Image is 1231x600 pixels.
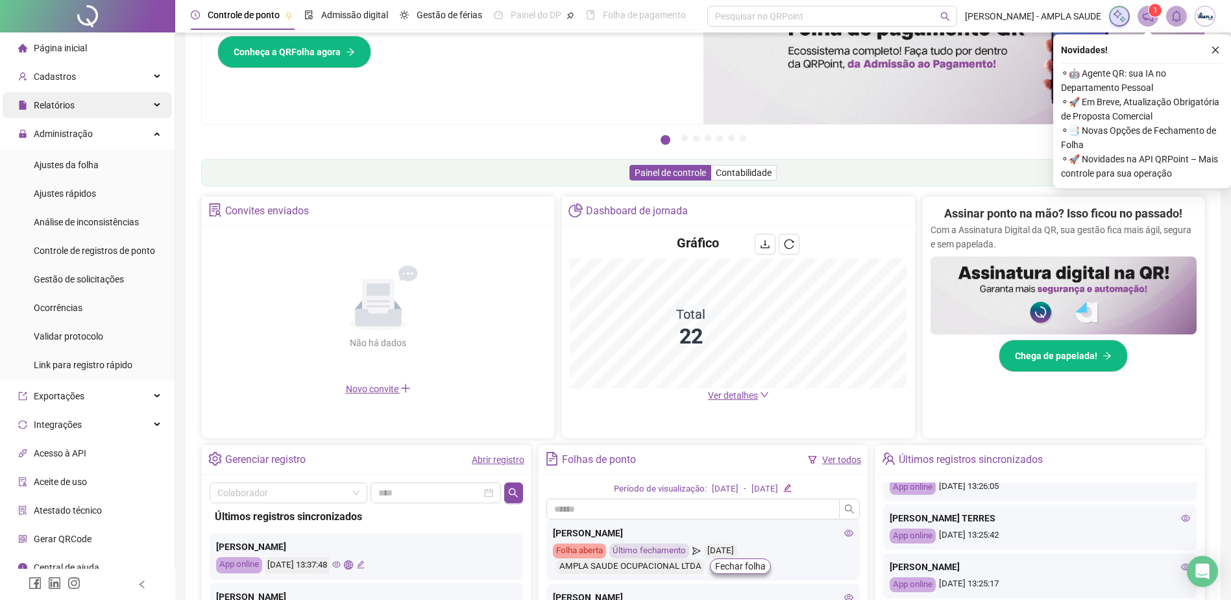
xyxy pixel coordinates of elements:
span: Integrações [34,419,82,430]
span: arrow-right [1103,351,1112,360]
span: Administração [34,129,93,139]
span: plus [400,383,411,394]
button: Conheça a QRFolha agora [217,36,371,68]
span: Painel do DP [511,10,561,20]
div: Folhas de ponto [562,449,636,471]
div: - [744,482,746,496]
span: edit [783,484,792,492]
span: Central de ajuda [34,562,99,573]
span: arrow-right [346,47,355,56]
span: eye [1181,514,1190,523]
div: Gerenciar registro [225,449,306,471]
span: instagram [67,577,80,590]
button: 1 [661,135,670,145]
span: Fechar folha [715,559,766,573]
div: App online [890,577,936,592]
span: Cadastros [34,71,76,82]
span: ⚬ 🚀 Em Breve, Atualização Obrigatória de Proposta Comercial [1061,95,1223,123]
div: [PERSON_NAME] TERRES [890,511,1190,525]
span: send [692,544,701,558]
span: info-circle [18,563,27,572]
span: team [882,452,896,466]
div: [PERSON_NAME] [890,560,1190,574]
span: file-done [304,10,313,19]
div: Últimos registros sincronizados [899,449,1043,471]
a: Abrir registro [472,455,524,465]
div: Dashboard de jornada [586,200,688,222]
span: Novidades ! [1061,43,1108,57]
span: edit [356,560,365,569]
button: Fechar folha [710,558,771,574]
span: down [760,390,769,399]
span: Aceite de uso [34,477,87,487]
div: [DATE] 13:26:05 [890,480,1190,495]
sup: 1 [1149,4,1162,17]
span: ⚬ 🚀 Novidades na API QRPoint – Mais controle para sua operação [1061,152,1223,181]
div: App online [890,529,936,544]
div: Último fechamento [609,544,689,558]
button: 5 [716,135,723,142]
span: clock-circle [191,10,200,19]
span: Relatórios [34,100,75,110]
span: Validar protocolo [34,331,103,342]
button: 2 [681,135,688,142]
span: Gerar QRCode [34,534,91,544]
h2: Assinar ponto na mão? Isso ficou no passado! [944,205,1182,223]
span: Ocorrências [34,303,82,313]
span: Admissão digital [321,10,388,20]
span: download [760,239,770,249]
div: Últimos registros sincronizados [215,508,518,525]
span: Folha de pagamento [603,10,686,20]
span: Controle de registros de ponto [34,245,155,256]
span: bell [1171,10,1182,22]
span: search [844,504,855,514]
a: Ver todos [822,455,861,465]
img: sparkle-icon.fc2bf0ac1784a2077858766a79e2daf3.svg [1112,9,1127,23]
div: AMPLA SAUDE OCUPACIONAL LTDA [556,559,705,574]
div: [PERSON_NAME] [553,526,853,540]
span: Análise de inconsistências [34,217,139,227]
span: Gestão de férias [417,10,482,20]
span: pushpin [285,12,293,19]
span: [PERSON_NAME] - AMPLA SAUDE [965,9,1101,23]
h4: Gráfico [677,234,719,252]
span: api [18,449,27,458]
div: Período de visualização: [614,482,707,496]
span: facebook [29,577,42,590]
span: eye [1181,562,1190,571]
span: global [344,560,352,569]
span: lock [18,129,27,138]
span: search [508,488,518,498]
div: App online [890,480,936,495]
span: file-text [545,452,559,466]
span: sun [400,10,409,19]
span: Contabilidade [716,168,772,178]
span: user-add [18,72,27,81]
span: Página inicial [34,43,87,53]
span: export [18,392,27,401]
span: pie-chart [568,203,582,217]
span: Ver detalhes [708,390,758,401]
div: App online [216,557,262,573]
span: Acesso à API [34,448,86,458]
img: 21341 [1195,6,1215,26]
div: Open Intercom Messenger [1187,556,1218,587]
span: qrcode [18,534,27,544]
span: Atestado técnico [34,505,102,516]
span: Link para registro rápido [34,360,132,370]
div: [DATE] 13:25:42 [890,529,1190,544]
div: Não há dados [319,336,438,350]
span: dashboard [494,10,503,19]
p: Com a Assinatura Digital da QR, sua gestão fica mais ágil, segura e sem papelada. [931,223,1197,251]
span: Painel de controle [635,168,706,178]
span: Ajustes rápidos [34,188,96,199]
div: [DATE] [704,544,737,558]
button: 4 [705,135,711,142]
div: [DATE] 13:25:17 [890,577,1190,592]
button: 6 [728,135,735,142]
span: Novo convite [346,384,411,394]
span: solution [208,203,222,217]
span: setting [208,452,222,466]
span: ⚬ 📑 Novas Opções de Fechamento de Folha [1061,123,1223,152]
button: 7 [740,135,746,142]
